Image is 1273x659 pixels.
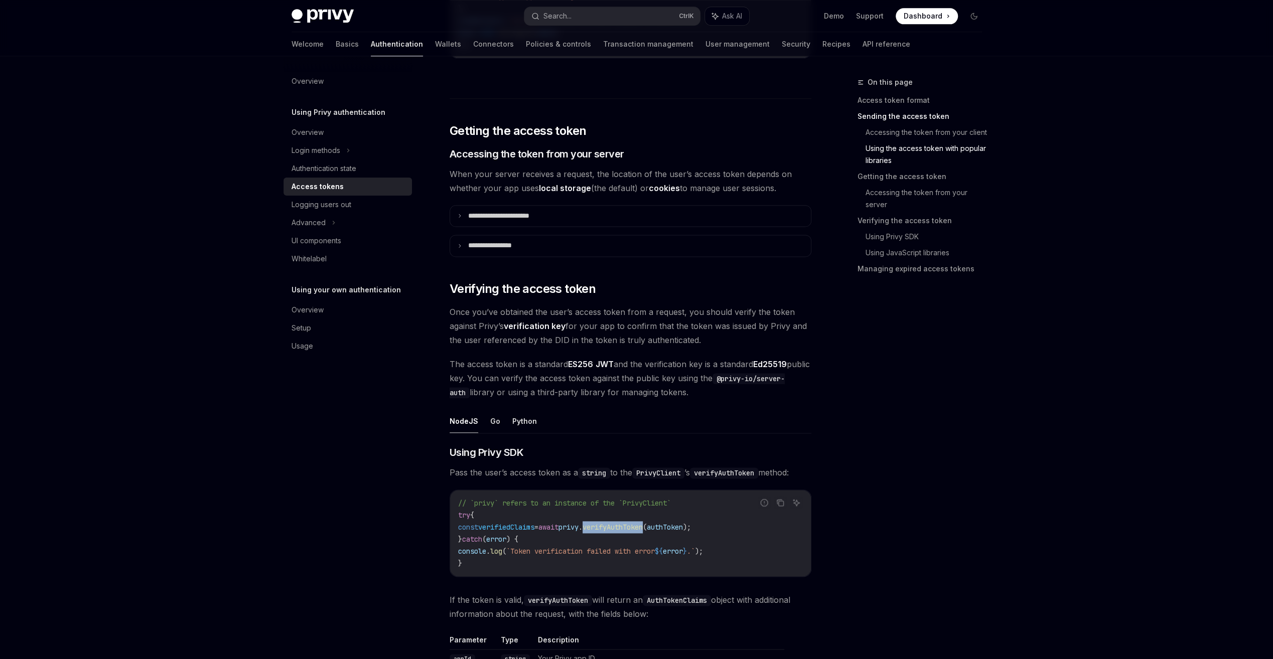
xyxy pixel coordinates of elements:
[450,593,811,621] span: If the token is valid, will return an object with additional information about the request, with ...
[538,523,558,532] span: await
[292,322,311,334] div: Setup
[663,547,683,556] span: error
[450,281,596,297] span: Verifying the access token
[450,635,497,649] th: Parameter
[292,304,324,316] div: Overview
[292,340,313,352] div: Usage
[458,511,470,520] span: try
[524,7,700,25] button: Search...CtrlK
[450,373,785,398] code: @privy-io/server-auth
[679,12,694,20] span: Ctrl K
[526,32,591,56] a: Policies & controls
[863,32,910,56] a: API reference
[497,635,534,649] th: Type
[632,467,684,478] code: PrivyClient
[649,183,680,193] strong: cookies
[858,213,990,229] a: Verifying the access token
[506,535,518,544] span: ) {
[558,523,579,532] span: privy
[284,319,412,337] a: Setup
[292,162,356,175] div: Authentication state
[450,167,811,195] span: When your server receives a request, the location of the user’s access token depends on whether y...
[856,11,884,21] a: Support
[450,305,811,347] span: Once you’ve obtained the user’s access token from a request, you should verify the token against ...
[774,496,787,509] button: Copy the contents from the code block
[292,126,324,138] div: Overview
[458,499,671,508] span: // `privy` refers to an instance of the `PrivyClient`
[647,523,683,532] span: authToken
[543,10,572,22] div: Search...
[866,185,990,213] a: Accessing the token from your server
[690,467,758,478] code: verifyAuthToken
[687,547,695,556] span: .`
[470,511,474,520] span: {
[705,32,770,56] a: User management
[284,178,412,196] a: Access tokens
[790,496,803,509] button: Ask AI
[292,235,341,247] div: UI components
[284,337,412,355] a: Usage
[284,250,412,268] a: Whitelabel
[292,32,324,56] a: Welcome
[858,92,990,108] a: Access token format
[512,409,537,433] button: Python
[655,547,663,556] span: ${
[458,559,462,568] span: }
[462,535,482,544] span: catch
[371,32,423,56] a: Authentication
[858,108,990,124] a: Sending the access token
[292,144,340,156] div: Login methods
[450,465,811,479] span: Pass the user’s access token as a to the ’s method:
[758,496,771,509] button: Report incorrect code
[539,183,591,193] strong: local storage
[504,321,565,331] strong: verification key
[284,196,412,214] a: Logging users out
[506,547,655,556] span: `Token verification failed with error
[603,32,693,56] a: Transaction management
[458,547,486,556] span: console
[822,32,851,56] a: Recipes
[450,409,478,433] button: NodeJS
[782,32,810,56] a: Security
[534,635,784,649] th: Description
[568,359,593,370] a: ES256
[336,32,359,56] a: Basics
[292,9,354,23] img: dark logo
[705,7,749,25] button: Ask AI
[292,106,385,118] h5: Using Privy authentication
[450,123,587,139] span: Getting the access token
[502,547,506,556] span: (
[292,217,326,229] div: Advanced
[482,535,486,544] span: (
[866,229,990,245] a: Using Privy SDK
[486,547,490,556] span: .
[596,359,614,370] a: JWT
[292,199,351,211] div: Logging users out
[473,32,514,56] a: Connectors
[284,159,412,178] a: Authentication state
[490,409,500,433] button: Go
[284,232,412,250] a: UI components
[450,445,524,459] span: Using Privy SDK
[858,261,990,277] a: Managing expired access tokens
[292,284,401,296] h5: Using your own authentication
[683,523,691,532] span: );
[722,11,742,21] span: Ask AI
[695,547,703,556] span: );
[435,32,461,56] a: Wallets
[966,8,982,24] button: Toggle dark mode
[866,124,990,140] a: Accessing the token from your client
[866,140,990,169] a: Using the access token with popular libraries
[458,535,462,544] span: }
[578,467,610,478] code: string
[292,75,324,87] div: Overview
[866,245,990,261] a: Using JavaScript libraries
[292,181,344,193] div: Access tokens
[824,11,844,21] a: Demo
[858,169,990,185] a: Getting the access token
[458,523,478,532] span: const
[292,253,327,265] div: Whitelabel
[524,595,592,606] code: verifyAuthToken
[284,72,412,90] a: Overview
[478,523,534,532] span: verifiedClaims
